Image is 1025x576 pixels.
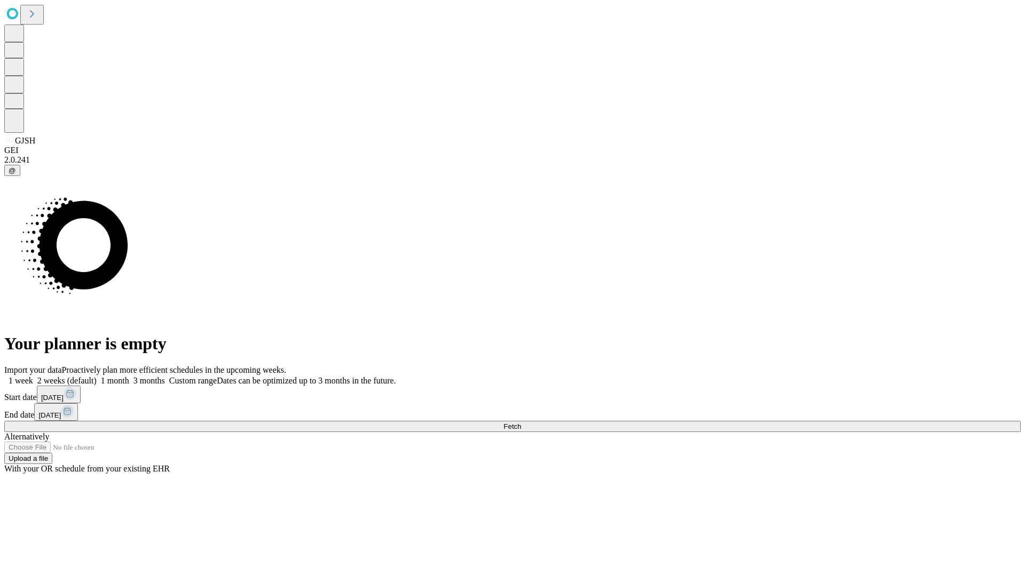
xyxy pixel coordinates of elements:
button: [DATE] [34,403,78,421]
button: Upload a file [4,453,52,464]
div: End date [4,403,1021,421]
span: Alternatively [4,432,49,441]
span: 1 week [9,376,33,385]
button: @ [4,165,20,176]
span: Custom range [169,376,217,385]
span: [DATE] [38,411,61,419]
span: @ [9,166,16,174]
span: Proactively plan more efficient schedules in the upcoming weeks. [62,365,286,374]
span: [DATE] [41,394,64,402]
button: Fetch [4,421,1021,432]
span: 3 months [133,376,165,385]
div: Start date [4,386,1021,403]
div: 2.0.241 [4,155,1021,165]
span: Dates can be optimized up to 3 months in the future. [217,376,396,385]
span: Fetch [503,422,521,430]
span: 1 month [101,376,129,385]
span: With your OR schedule from your existing EHR [4,464,170,473]
h1: Your planner is empty [4,334,1021,354]
button: [DATE] [37,386,81,403]
div: GEI [4,146,1021,155]
span: GJSH [15,136,35,145]
span: Import your data [4,365,62,374]
span: 2 weeks (default) [37,376,97,385]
